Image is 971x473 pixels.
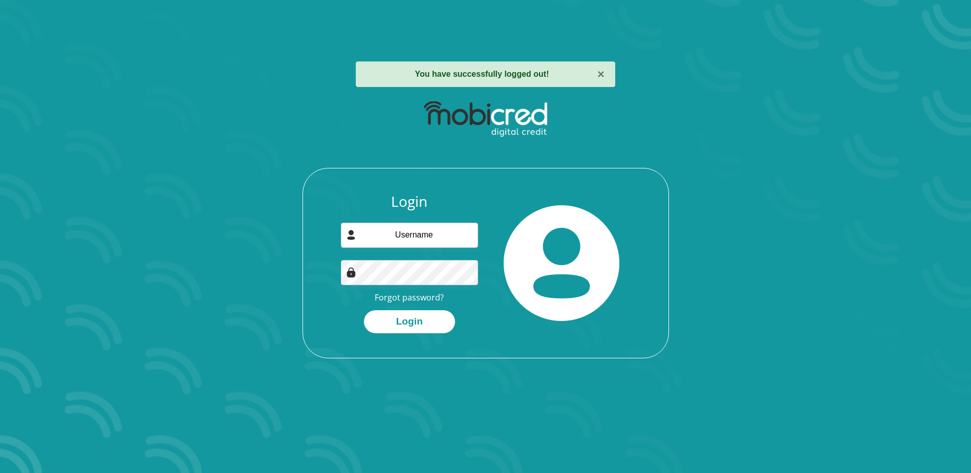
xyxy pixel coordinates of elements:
button: × [597,68,605,80]
strong: You have successfully logged out! [415,70,549,78]
img: user-icon image [346,230,356,240]
input: Username [341,223,478,248]
h3: Login [341,193,478,210]
a: Forgot password? [375,292,444,303]
button: Login [364,310,455,333]
img: mobicred logo [424,101,547,137]
img: Image [346,267,356,277]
